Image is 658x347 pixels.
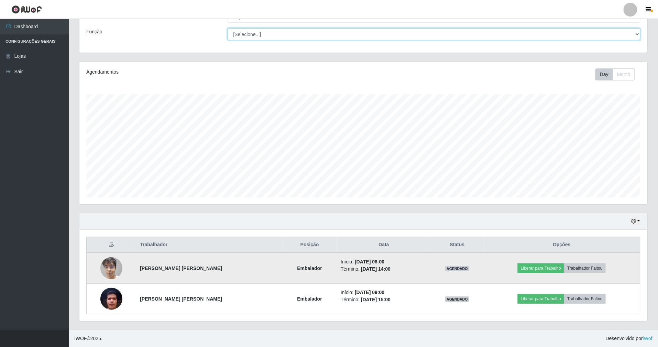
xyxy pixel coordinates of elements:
[595,68,640,80] div: Toolbar with button groups
[564,294,606,304] button: Trabalhador Faltou
[86,28,102,35] label: Função
[341,265,427,273] li: Término:
[445,296,469,302] span: AGENDADO
[355,259,384,264] time: [DATE] 08:00
[297,296,322,302] strong: Embalador
[355,290,384,295] time: [DATE] 09:00
[341,258,427,265] li: Início:
[361,266,391,272] time: [DATE] 14:00
[613,68,635,80] button: Month
[518,294,564,304] button: Liberar para Trabalho
[136,237,283,253] th: Trabalhador
[595,68,635,80] div: First group
[518,263,564,273] button: Liberar para Trabalho
[86,68,311,76] div: Agendamentos
[11,5,42,14] img: CoreUI Logo
[140,265,222,271] strong: [PERSON_NAME] [PERSON_NAME]
[100,284,122,313] img: 1740566003126.jpeg
[100,253,122,283] img: 1758816097669.jpeg
[431,237,483,253] th: Status
[297,265,322,271] strong: Embalador
[337,237,431,253] th: Data
[140,296,222,302] strong: [PERSON_NAME] [PERSON_NAME]
[341,289,427,296] li: Início:
[595,68,613,80] button: Day
[361,297,391,302] time: [DATE] 15:00
[483,237,640,253] th: Opções
[74,335,102,342] span: © 2025 .
[445,266,469,271] span: AGENDADO
[643,336,652,341] a: iWof
[341,296,427,303] li: Término:
[564,263,606,273] button: Trabalhador Faltou
[74,336,87,341] span: IWOF
[283,237,337,253] th: Posição
[606,335,652,342] span: Desenvolvido por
